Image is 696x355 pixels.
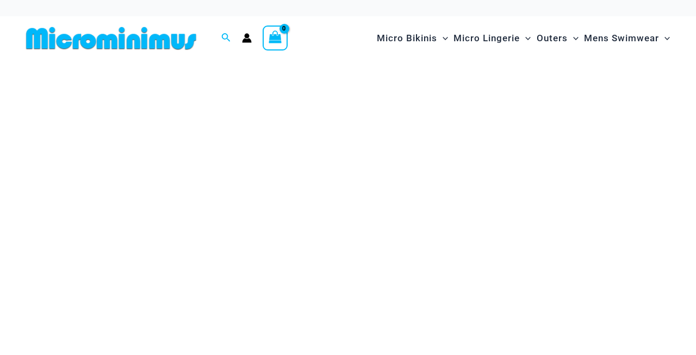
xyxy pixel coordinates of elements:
[221,31,231,45] a: Search icon link
[263,26,288,50] a: View Shopping Cart, empty
[451,22,533,55] a: Micro LingerieMenu ToggleMenu Toggle
[372,20,674,56] nav: Site Navigation
[520,24,531,52] span: Menu Toggle
[537,24,568,52] span: Outers
[437,24,448,52] span: Menu Toggle
[377,24,437,52] span: Micro Bikinis
[22,26,201,50] img: MM SHOP LOGO FLAT
[581,22,673,55] a: Mens SwimwearMenu ToggleMenu Toggle
[568,24,579,52] span: Menu Toggle
[374,22,451,55] a: Micro BikinisMenu ToggleMenu Toggle
[534,22,581,55] a: OutersMenu ToggleMenu Toggle
[659,24,670,52] span: Menu Toggle
[242,33,252,43] a: Account icon link
[584,24,659,52] span: Mens Swimwear
[453,24,520,52] span: Micro Lingerie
